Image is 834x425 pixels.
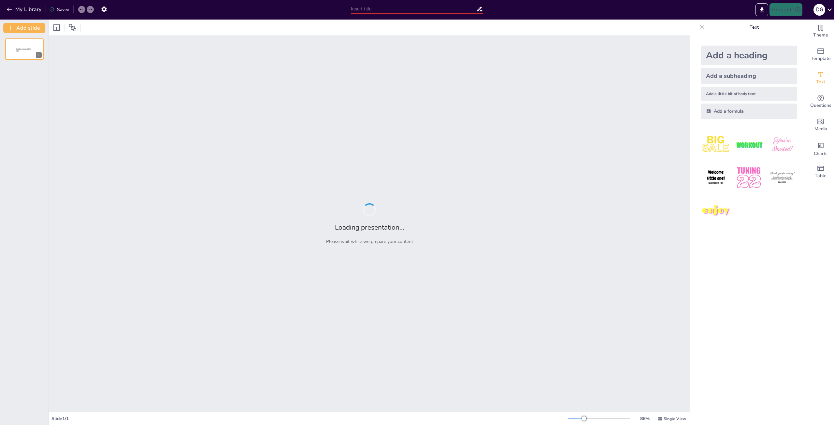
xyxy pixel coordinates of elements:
[813,3,825,16] button: d g
[701,68,797,84] div: Add a subheading
[769,3,802,16] button: Present
[701,163,731,193] img: 4.jpeg
[734,130,764,160] img: 2.jpeg
[5,4,44,15] button: My Library
[808,20,834,43] div: Change the overall theme
[814,150,827,157] span: Charts
[815,172,827,179] span: Table
[808,137,834,160] div: Add charts and graphs
[734,163,764,193] img: 5.jpeg
[701,130,731,160] img: 1.jpeg
[51,22,62,33] div: Layout
[335,223,404,232] h2: Loading presentation...
[701,87,797,101] div: Add a little bit of body text
[767,163,797,193] img: 6.jpeg
[637,416,653,422] div: 86 %
[51,416,568,422] div: Slide 1 / 1
[707,20,801,35] p: Text
[701,104,797,119] div: Add a formula
[810,102,831,109] span: Questions
[816,78,825,86] span: Text
[808,160,834,184] div: Add a table
[49,7,69,13] div: Saved
[36,52,42,58] div: 1
[664,416,686,421] span: Single View
[808,43,834,66] div: Add ready made slides
[808,113,834,137] div: Add images, graphics, shapes or video
[701,196,731,226] img: 7.jpeg
[767,130,797,160] img: 3.jpeg
[755,3,768,16] button: Export to PowerPoint
[813,4,825,16] div: d g
[351,4,477,14] input: Insert title
[69,24,77,32] span: Position
[811,55,831,62] span: Template
[3,23,45,33] button: Add slide
[814,125,827,133] span: Media
[5,38,44,60] div: Sendsteps presentation editor1
[813,32,828,39] span: Theme
[16,48,31,52] span: Sendsteps presentation editor
[326,238,413,245] p: Please wait while we prepare your content
[808,66,834,90] div: Add text boxes
[808,90,834,113] div: Get real-time input from your audience
[701,46,797,65] div: Add a heading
